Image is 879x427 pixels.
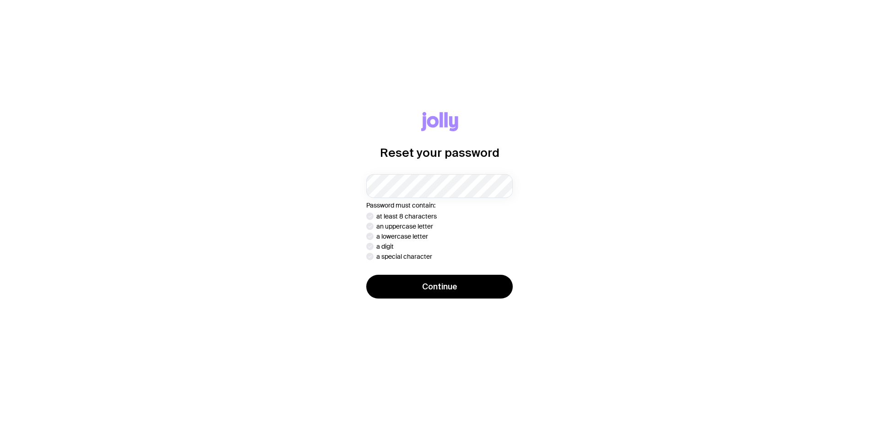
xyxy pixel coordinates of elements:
p: an uppercase letter [376,223,433,230]
p: a digit [376,243,394,250]
h1: Reset your password [380,146,499,160]
p: a special character [376,253,432,260]
button: Continue [366,275,513,299]
p: Password must contain: [366,202,513,209]
span: Continue [422,281,457,292]
p: a lowercase letter [376,233,428,240]
p: at least 8 characters [376,213,437,220]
